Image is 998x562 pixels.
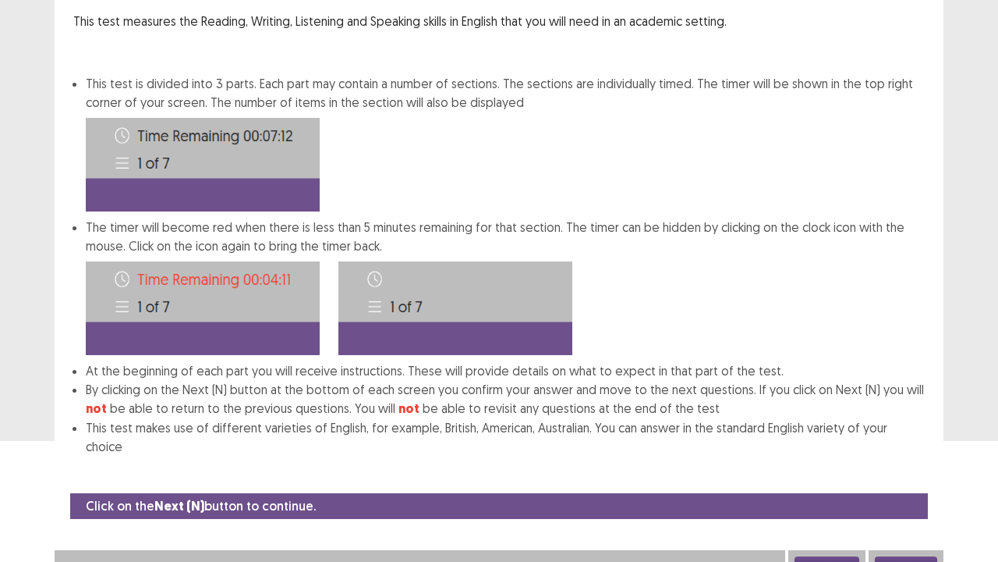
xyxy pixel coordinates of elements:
li: This test is divided into 3 parts. Each part may contain a number of sections. The sections are i... [86,74,925,212]
strong: Next (N) [154,498,204,514]
li: At the beginning of each part you will receive instructions. These will provide details on what t... [86,361,925,380]
strong: not [398,400,419,417]
img: Time-image [86,118,320,212]
p: Click on the button to continue. [86,496,316,516]
img: Time-image [338,261,572,355]
p: This test measures the Reading, Writing, Listening and Speaking skills in English that you will n... [73,12,925,30]
li: This test makes use of different varieties of English, for example, British, American, Australian... [86,418,925,456]
img: Time-image [86,261,320,355]
li: The timer will become red when there is less than 5 minutes remaining for that section. The timer... [86,218,925,361]
strong: not [86,400,107,417]
li: By clicking on the Next (N) button at the bottom of each screen you confirm your answer and move ... [86,380,925,418]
